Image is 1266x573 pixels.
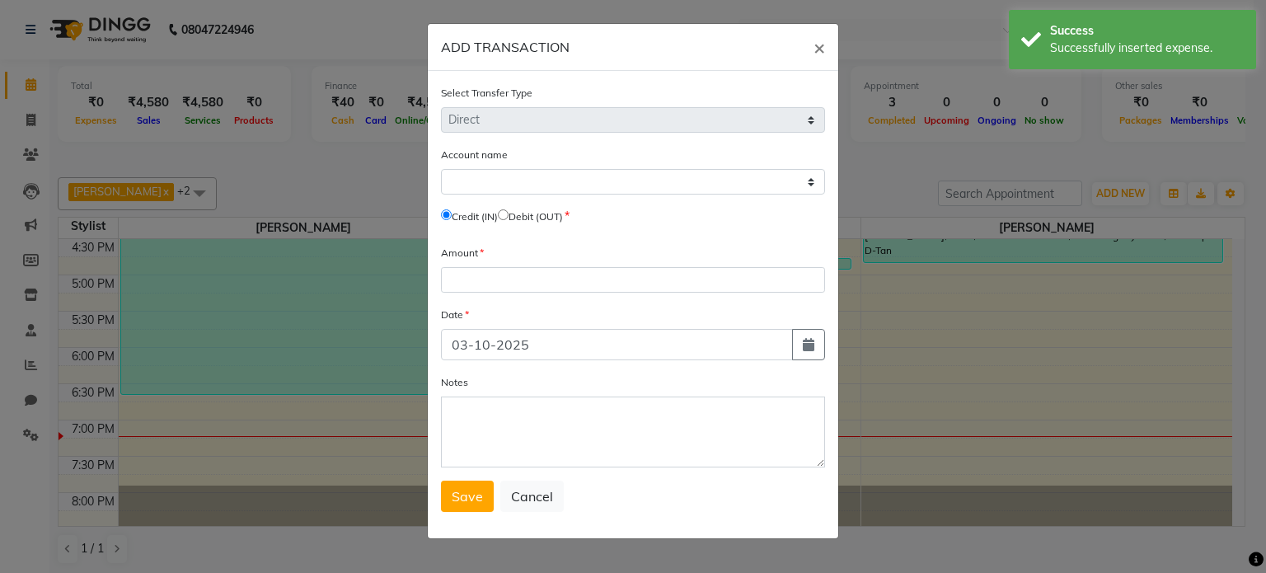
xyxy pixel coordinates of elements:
[814,35,825,59] span: ×
[441,37,570,57] h6: ADD TRANSACTION
[800,24,838,70] button: Close
[509,209,563,224] label: Debit (OUT)
[1050,22,1244,40] div: Success
[1050,40,1244,57] div: Successfully inserted expense.
[441,375,468,390] label: Notes
[441,481,494,512] button: Save
[452,488,483,505] span: Save
[441,148,508,162] label: Account name
[441,308,469,322] label: Date
[500,481,564,512] button: Cancel
[441,86,532,101] label: Select Transfer Type
[452,209,498,224] label: Credit (IN)
[441,246,484,261] label: Amount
